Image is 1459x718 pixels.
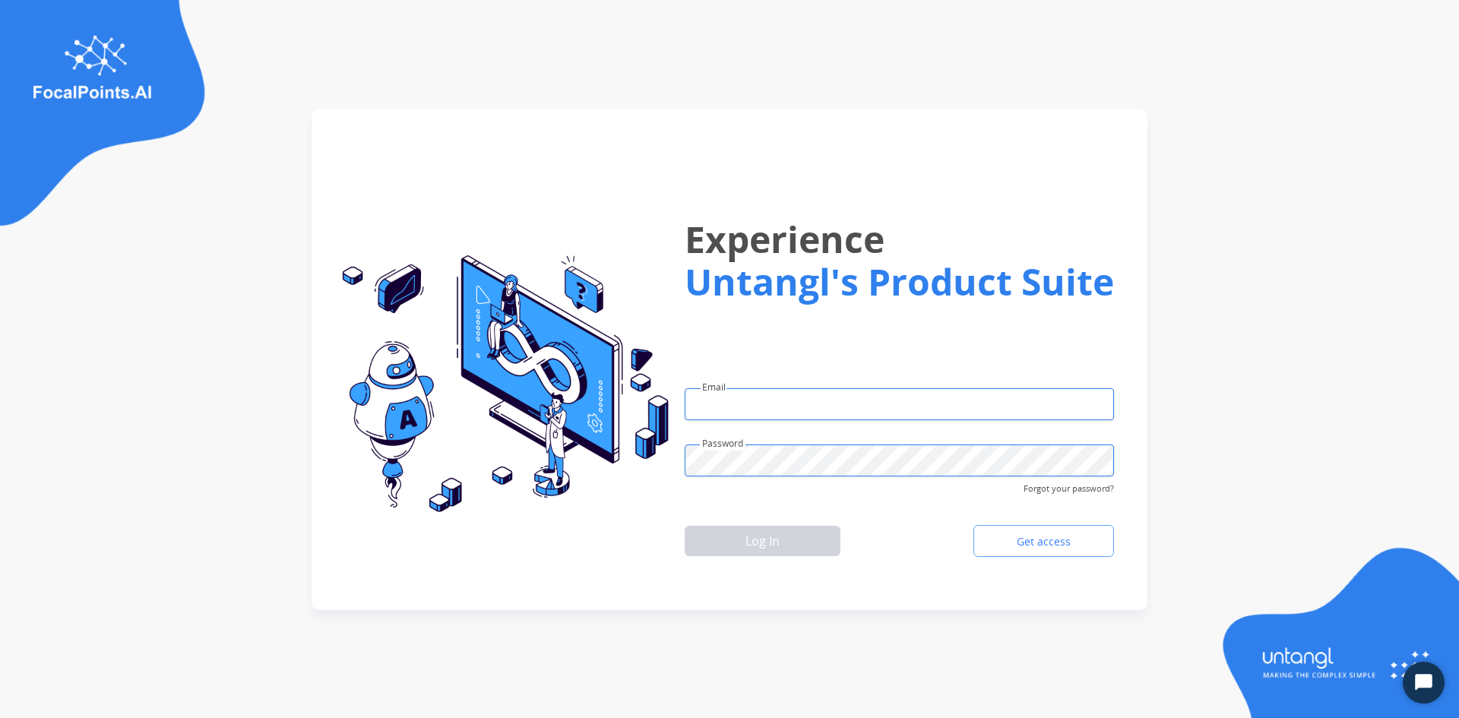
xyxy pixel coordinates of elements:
[685,526,840,556] button: Log In
[1403,662,1445,704] button: Start Chat
[685,261,1114,303] h1: Untangl's Product Suite
[702,381,726,394] label: Email
[1413,672,1435,694] svg: Open Chat
[685,206,1114,273] h1: Experience
[1024,476,1114,495] span: Forgot your password?
[973,525,1114,557] a: Get access
[1216,546,1459,718] img: login-img
[1005,534,1083,549] span: Get access
[330,255,669,514] img: login-img
[702,437,743,451] label: Password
